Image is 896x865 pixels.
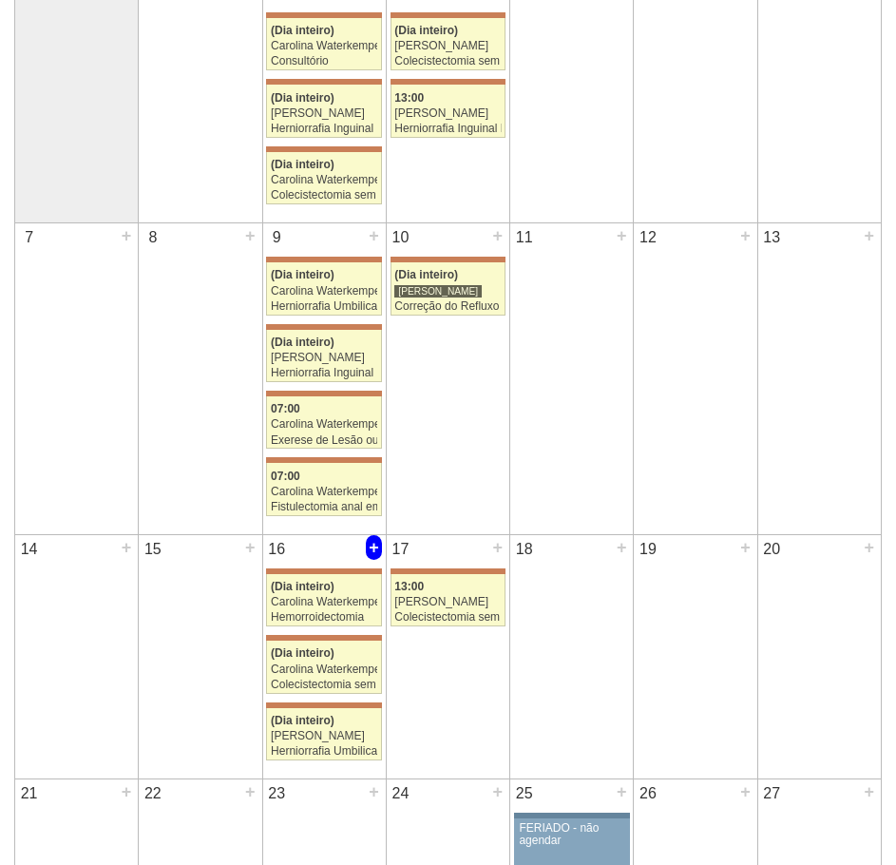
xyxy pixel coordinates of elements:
[394,268,458,281] span: (Dia inteiro)
[514,813,630,818] div: Key: Aviso
[15,535,43,564] div: 14
[394,596,501,608] div: [PERSON_NAME]
[139,223,166,252] div: 8
[271,352,377,364] div: [PERSON_NAME]
[387,779,414,808] div: 24
[271,486,377,498] div: Carolina Waterkemper
[119,535,135,560] div: +
[266,568,382,574] div: Key: Maria Braido
[271,646,334,660] span: (Dia inteiro)
[391,79,506,85] div: Key: Maria Braido
[266,457,382,463] div: Key: Maria Braido
[271,434,377,447] div: Exerese de Lesão ou Tumor de Pele
[271,285,377,298] div: Carolina Waterkemper
[271,367,377,379] div: Herniorrafia Inguinal Direita
[391,12,506,18] div: Key: Maria Braido
[271,107,377,120] div: [PERSON_NAME]
[266,85,382,137] a: (Dia inteiro) [PERSON_NAME] Herniorrafia Inguinal Bilateral
[510,535,538,564] div: 18
[394,91,424,105] span: 13:00
[758,223,786,252] div: 13
[614,223,630,248] div: +
[394,580,424,593] span: 13:00
[634,535,661,564] div: 19
[861,223,877,248] div: +
[271,745,377,758] div: Herniorrafia Umbilical
[139,779,166,808] div: 22
[394,123,501,135] div: Herniorrafia Inguinal Bilateral
[737,535,753,560] div: +
[271,268,334,281] span: (Dia inteiro)
[271,336,334,349] span: (Dia inteiro)
[139,535,166,564] div: 15
[271,470,300,483] span: 07:00
[490,535,506,560] div: +
[266,257,382,262] div: Key: Maria Braido
[519,822,624,847] div: FERIADO - não agendar
[242,535,258,560] div: +
[266,12,382,18] div: Key: Maria Braido
[271,580,334,593] span: (Dia inteiro)
[271,714,334,727] span: (Dia inteiro)
[119,223,135,248] div: +
[271,300,377,313] div: Herniorrafia Umbilical
[266,262,382,315] a: (Dia inteiro) Carolina Waterkemper Herniorrafia Umbilical
[394,107,501,120] div: [PERSON_NAME]
[271,55,377,67] div: Consultório
[271,501,377,513] div: Fistulectomia anal em dois tempos
[263,535,291,564] div: 16
[510,779,538,808] div: 25
[271,91,334,105] span: (Dia inteiro)
[271,189,377,202] div: Colecistectomia sem Colangiografia VL
[391,262,506,315] a: (Dia inteiro) [PERSON_NAME] Correção do Refluxo Gastroesofágico video
[266,18,382,70] a: (Dia inteiro) Carolina Waterkemper Consultório
[266,152,382,204] a: (Dia inteiro) Carolina Waterkemper Colecistectomia sem Colangiografia VL
[266,146,382,152] div: Key: Maria Braido
[737,223,753,248] div: +
[614,535,630,560] div: +
[366,779,382,804] div: +
[394,24,458,37] span: (Dia inteiro)
[271,123,377,135] div: Herniorrafia Inguinal Bilateral
[271,611,377,624] div: Hemorroidectomia
[266,396,382,449] a: 07:00 Carolina Waterkemper Exerese de Lesão ou Tumor de Pele
[634,779,661,808] div: 26
[394,284,482,298] div: [PERSON_NAME]
[391,257,506,262] div: Key: Maria Braido
[242,223,258,248] div: +
[394,40,501,52] div: [PERSON_NAME]
[266,79,382,85] div: Key: Maria Braido
[490,779,506,804] div: +
[366,223,382,248] div: +
[391,85,506,137] a: 13:00 [PERSON_NAME] Herniorrafia Inguinal Bilateral
[271,158,334,171] span: (Dia inteiro)
[758,779,786,808] div: 27
[394,55,501,67] div: Colecistectomia sem Colangiografia VL
[271,418,377,431] div: Carolina Waterkemper
[387,535,414,564] div: 17
[266,330,382,382] a: (Dia inteiro) [PERSON_NAME] Herniorrafia Inguinal Direita
[266,702,382,708] div: Key: Maria Braido
[271,663,377,676] div: Carolina Waterkemper
[271,679,377,691] div: Colecistectomia sem Colangiografia VL
[391,568,506,574] div: Key: Maria Braido
[737,779,753,804] div: +
[266,391,382,396] div: Key: Maria Braido
[394,611,501,624] div: Colecistectomia sem Colangiografia VL
[271,24,334,37] span: (Dia inteiro)
[263,779,291,808] div: 23
[271,174,377,186] div: Carolina Waterkemper
[510,223,538,252] div: 11
[119,779,135,804] div: +
[266,635,382,641] div: Key: Maria Braido
[394,300,501,313] div: Correção do Refluxo Gastroesofágico video
[861,535,877,560] div: +
[15,223,43,252] div: 7
[266,641,382,693] a: (Dia inteiro) Carolina Waterkemper Colecistectomia sem Colangiografia VL
[266,463,382,515] a: 07:00 Carolina Waterkemper Fistulectomia anal em dois tempos
[242,779,258,804] div: +
[271,730,377,742] div: [PERSON_NAME]
[861,779,877,804] div: +
[634,223,661,252] div: 12
[391,574,506,626] a: 13:00 [PERSON_NAME] Colecistectomia sem Colangiografia VL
